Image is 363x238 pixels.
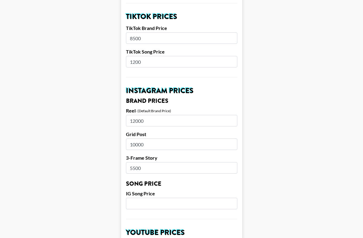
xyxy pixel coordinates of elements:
[126,25,237,31] label: TikTok Brand Price
[126,229,237,236] h2: YouTube Prices
[126,191,237,197] label: IG Song Price
[126,87,237,94] h2: Instagram Prices
[126,181,237,187] h3: Song Price
[126,98,237,104] h3: Brand Prices
[126,131,237,137] label: Grid Post
[136,109,171,113] div: - (Default Brand Price)
[126,13,237,20] h2: TikTok Prices
[126,49,237,55] label: TikTok Song Price
[126,108,136,114] label: Reel
[126,155,237,161] label: 3-Frame Story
